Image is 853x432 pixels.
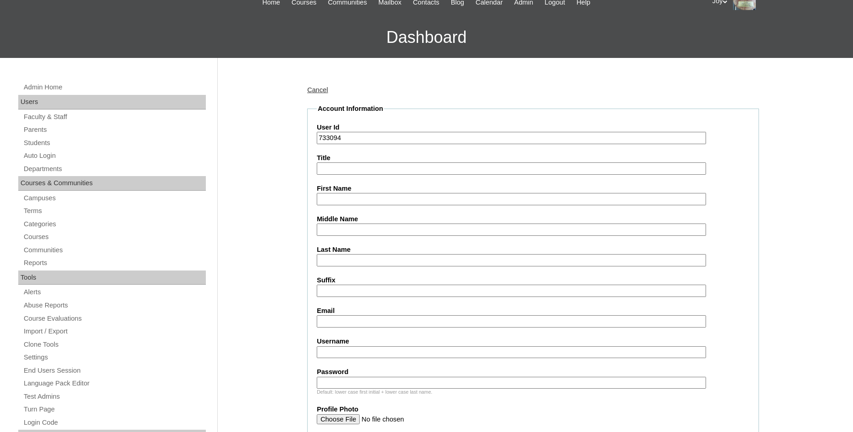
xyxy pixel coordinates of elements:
[23,137,206,149] a: Students
[23,245,206,256] a: Communities
[317,367,749,377] label: Password
[23,124,206,135] a: Parents
[307,86,328,94] a: Cancel
[317,337,749,346] label: Username
[23,193,206,204] a: Campuses
[18,95,206,109] div: Users
[317,306,749,316] label: Email
[317,276,749,285] label: Suffix
[5,17,848,58] h3: Dashboard
[317,389,749,396] div: Default: lower case first initial + lower case last name.
[23,378,206,389] a: Language Pack Editor
[317,405,749,414] label: Profile Photo
[23,231,206,243] a: Courses
[317,184,749,193] label: First Name
[23,339,206,350] a: Clone Tools
[23,326,206,337] a: Import / Export
[23,111,206,123] a: Faculty & Staff
[23,286,206,298] a: Alerts
[23,391,206,402] a: Test Admins
[317,245,749,255] label: Last Name
[23,352,206,363] a: Settings
[23,257,206,269] a: Reports
[23,82,206,93] a: Admin Home
[18,271,206,285] div: Tools
[23,219,206,230] a: Categories
[23,163,206,175] a: Departments
[23,313,206,324] a: Course Evaluations
[317,104,384,114] legend: Account Information
[23,365,206,376] a: End Users Session
[23,150,206,161] a: Auto Login
[317,123,749,132] label: User Id
[18,176,206,191] div: Courses & Communities
[317,214,749,224] label: Middle Name
[317,153,749,163] label: Title
[23,404,206,415] a: Turn Page
[23,417,206,428] a: Login Code
[23,300,206,311] a: Abuse Reports
[23,205,206,217] a: Terms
